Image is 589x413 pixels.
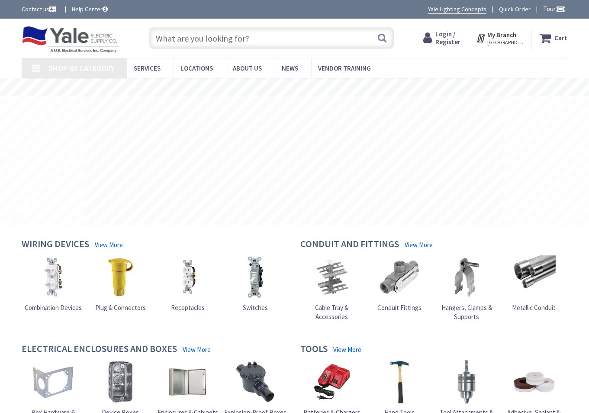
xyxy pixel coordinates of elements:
[300,255,364,322] a: Cable Tray & Accessories Cable Tray & Accessories
[310,360,354,403] img: Batteries & Chargers
[22,26,119,53] img: Yale Electric Supply Co.
[233,64,262,72] span: About Us
[499,5,531,13] a: Quick Order
[22,343,177,356] h4: Electrical Enclosures and Boxes
[180,64,213,72] span: Locations
[134,64,161,72] span: Services
[300,343,328,356] h4: Tools
[22,239,89,251] h4: Wiring Devices
[318,64,371,72] span: Vendor Training
[166,255,209,299] img: Receptacles
[512,360,556,403] img: Adhesive, Sealant & Tapes
[423,30,460,46] a: Login / Register
[149,27,394,49] input: What are you looking for?
[166,255,209,312] a: Receptacles Receptacles
[25,303,82,312] span: Combination Devices
[99,360,142,403] img: Device Boxes
[234,255,277,299] img: Switches
[48,63,115,73] span: Shop By Category
[99,255,142,299] img: Plug & Connectors
[310,255,354,299] img: Cable Tray & Accessories
[476,30,524,46] div: My Branch [GEOGRAPHIC_DATA], [GEOGRAPHIC_DATA]
[487,31,516,39] strong: My Branch
[166,360,209,403] img: Enclosures & Cabinets
[512,255,556,299] img: Metallic Conduit
[95,255,146,312] a: Plug & Connectors Plug & Connectors
[405,240,433,249] a: View More
[512,255,556,312] a: Metallic Conduit Metallic Conduit
[378,255,421,299] img: Conduit Fittings
[441,303,492,321] span: Hangers, Clamps & Supports
[95,303,146,312] span: Plug & Connectors
[32,255,75,299] img: Combination Devices
[300,239,399,251] h4: Conduit and Fittings
[435,255,498,322] a: Hangers, Clamps & Supports Hangers, Clamps & Supports
[554,30,567,46] strong: Cart
[512,303,556,312] span: Metallic Conduit
[377,255,422,312] a: Conduit Fittings Conduit Fittings
[428,5,486,14] a: Yale Lighting Concepts
[234,255,277,312] a: Switches Switches
[32,360,75,403] img: Box Hardware & Accessories
[445,360,488,403] img: Tool Attachments & Accessories
[435,30,460,46] span: Login / Register
[543,5,565,13] span: Tour
[282,64,298,72] span: News
[333,345,361,354] a: View More
[234,360,277,403] img: Explosion-Proof Boxes & Accessories
[243,303,268,312] span: Switches
[25,255,82,312] a: Combination Devices Combination Devices
[378,360,421,403] img: Hand Tools
[171,303,205,312] span: Receptacles
[183,345,211,354] a: View More
[377,303,422,312] span: Conduit Fittings
[72,5,108,13] a: Help Center
[22,5,58,13] a: Contact us
[95,240,123,249] a: View More
[487,39,524,46] span: [GEOGRAPHIC_DATA], [GEOGRAPHIC_DATA]
[540,30,567,46] a: Cart
[445,255,488,299] img: Hangers, Clamps & Supports
[315,303,348,321] span: Cable Tray & Accessories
